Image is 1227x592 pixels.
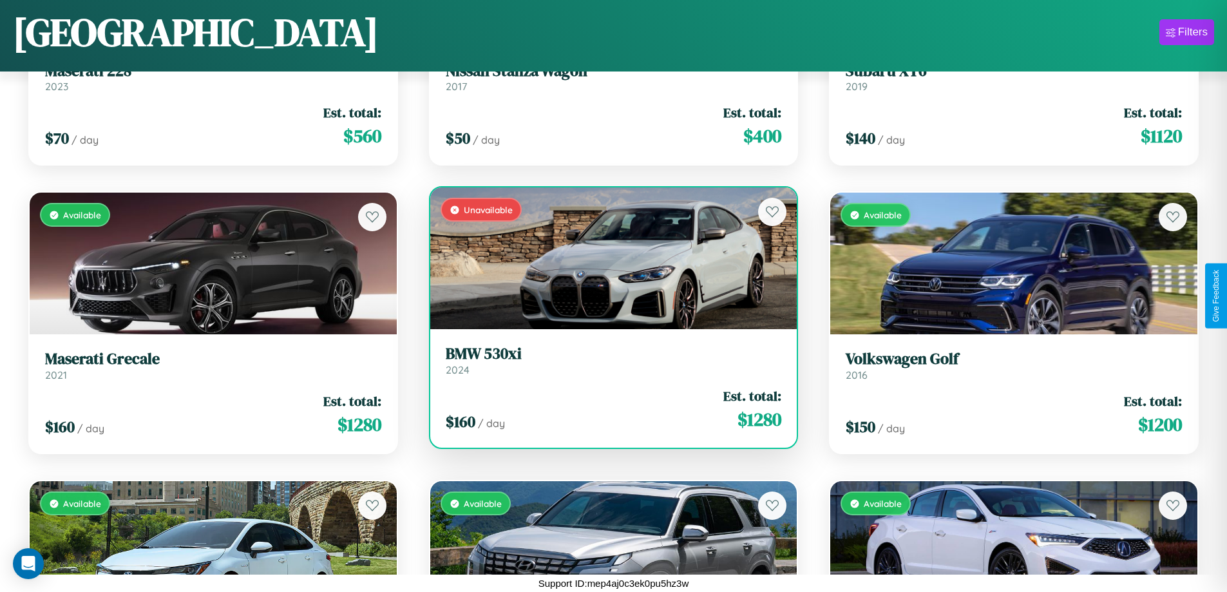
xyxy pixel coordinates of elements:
a: Maserati 2282023 [45,62,381,93]
span: 2024 [446,363,470,376]
span: $ 1200 [1138,412,1182,437]
h3: Volkswagen Golf [846,350,1182,368]
span: 2019 [846,80,868,93]
span: $ 150 [846,416,875,437]
span: 2023 [45,80,68,93]
span: Est. total: [723,103,781,122]
span: Est. total: [1124,103,1182,122]
a: Subaru XT62019 [846,62,1182,93]
span: $ 160 [45,416,75,437]
a: Nissan Stanza Wagon2017 [446,62,782,93]
div: Open Intercom Messenger [13,548,44,579]
span: Est. total: [323,103,381,122]
p: Support ID: mep4aj0c3ek0pu5hz3w [538,575,689,592]
span: $ 560 [343,123,381,149]
span: Available [63,209,101,220]
span: Est. total: [723,387,781,405]
span: Est. total: [1124,392,1182,410]
span: Available [464,498,502,509]
span: Available [864,209,902,220]
span: / day [77,422,104,435]
span: Est. total: [323,392,381,410]
span: $ 70 [45,128,69,149]
h1: [GEOGRAPHIC_DATA] [13,6,379,59]
a: BMW 530xi2024 [446,345,782,376]
span: / day [878,422,905,435]
span: / day [478,417,505,430]
span: / day [473,133,500,146]
span: 2016 [846,368,868,381]
div: Filters [1178,26,1208,39]
span: 2017 [446,80,467,93]
a: Volkswagen Golf2016 [846,350,1182,381]
span: $ 1120 [1141,123,1182,149]
span: Available [63,498,101,509]
h3: BMW 530xi [446,345,782,363]
span: $ 140 [846,128,875,149]
span: $ 1280 [338,412,381,437]
span: $ 1280 [737,406,781,432]
span: Unavailable [464,204,513,215]
div: Give Feedback [1212,270,1221,322]
button: Filters [1159,19,1214,45]
a: Maserati Grecale2021 [45,350,381,381]
span: Available [864,498,902,509]
span: / day [878,133,905,146]
span: $ 400 [743,123,781,149]
span: / day [71,133,99,146]
span: $ 160 [446,411,475,432]
span: 2021 [45,368,67,381]
h3: Maserati Grecale [45,350,381,368]
span: $ 50 [446,128,470,149]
